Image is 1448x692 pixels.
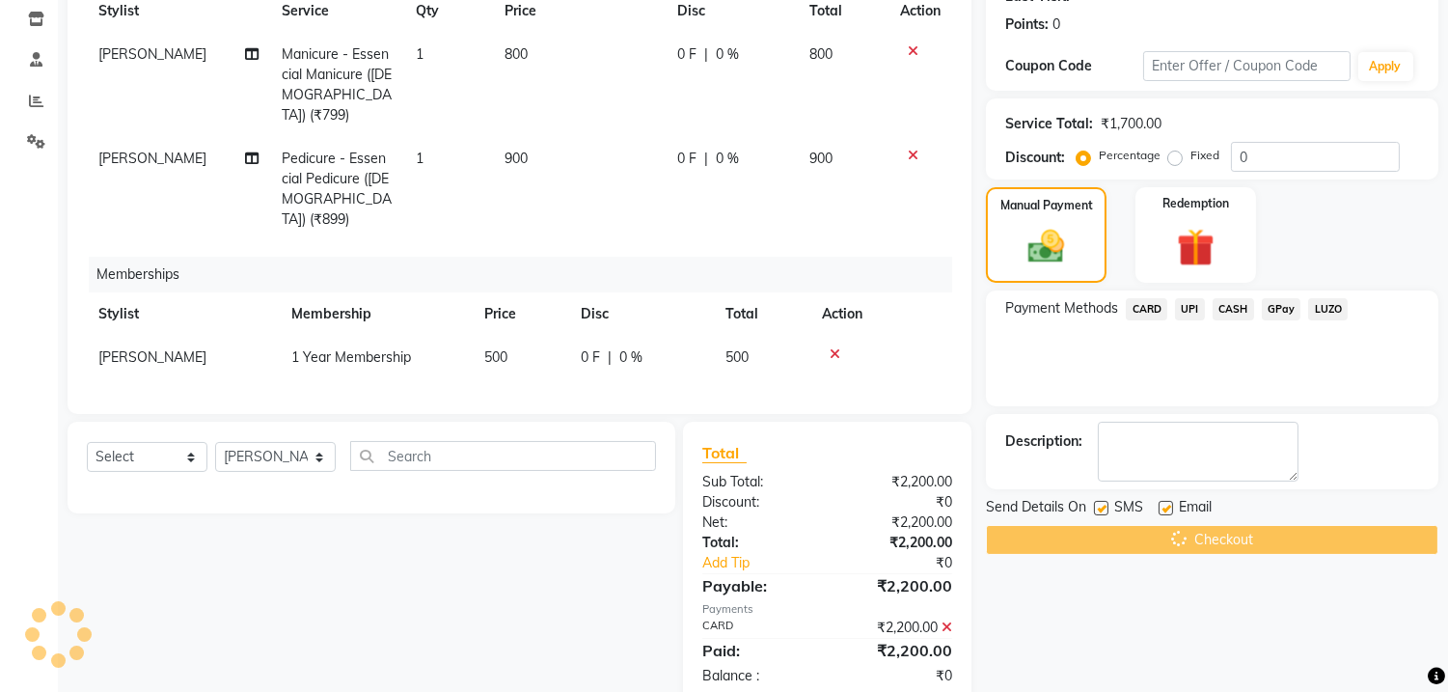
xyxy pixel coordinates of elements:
span: [PERSON_NAME] [98,150,206,167]
span: Pedicure - Essencial Pedicure ([DEMOGRAPHIC_DATA]) (₹899) [283,150,393,228]
span: GPay [1262,298,1301,320]
label: Manual Payment [1000,197,1093,214]
div: Payable: [688,574,828,597]
div: Discount: [1005,148,1065,168]
span: [PERSON_NAME] [98,348,206,366]
span: 500 [484,348,507,366]
div: ₹0 [828,666,968,686]
th: Disc [569,292,714,336]
span: 800 [810,45,833,63]
th: Membership [280,292,473,336]
div: CARD [688,618,828,638]
span: 0 % [716,44,739,65]
div: Payments [702,601,952,618]
div: ₹2,200.00 [828,472,968,492]
input: Enter Offer / Coupon Code [1143,51,1350,81]
span: 900 [810,150,833,167]
div: ₹2,200.00 [828,618,968,638]
div: ₹2,200.00 [828,533,968,553]
div: Coupon Code [1005,56,1143,76]
label: Fixed [1190,147,1219,164]
span: 0 % [716,149,739,169]
span: 900 [505,150,528,167]
span: Total [702,443,747,463]
span: 0 F [677,44,697,65]
div: ₹2,200.00 [828,512,968,533]
div: ₹0 [828,492,968,512]
div: ₹2,200.00 [828,639,968,662]
span: LUZO [1308,298,1348,320]
span: Payment Methods [1005,298,1118,318]
span: 1 [416,45,423,63]
span: 0 F [677,149,697,169]
label: Redemption [1162,195,1229,212]
span: 0 % [619,347,642,368]
div: Net: [688,512,828,533]
span: [PERSON_NAME] [98,45,206,63]
div: Memberships [89,257,967,292]
span: | [608,347,612,368]
span: 1 [416,150,423,167]
span: | [704,44,708,65]
span: CASH [1213,298,1254,320]
img: _gift.svg [1165,224,1226,271]
span: Manicure - Essencial Manicure ([DEMOGRAPHIC_DATA]) (₹799) [283,45,393,124]
div: Service Total: [1005,114,1093,134]
span: 800 [505,45,528,63]
span: UPI [1175,298,1205,320]
span: 500 [725,348,749,366]
div: Points: [1005,14,1049,35]
div: 0 [1052,14,1060,35]
th: Price [473,292,569,336]
span: 0 F [581,347,600,368]
div: Balance : [688,666,828,686]
div: Total: [688,533,828,553]
div: Discount: [688,492,828,512]
div: Paid: [688,639,828,662]
th: Total [714,292,810,336]
div: ₹1,700.00 [1101,114,1161,134]
div: Sub Total: [688,472,828,492]
a: Add Tip [688,553,851,573]
div: ₹0 [851,553,968,573]
span: Send Details On [986,497,1086,521]
span: SMS [1114,497,1143,521]
span: CARD [1126,298,1167,320]
span: | [704,149,708,169]
button: Apply [1358,52,1413,81]
label: Percentage [1099,147,1161,164]
span: Email [1179,497,1212,521]
div: ₹2,200.00 [828,574,968,597]
img: _cash.svg [1017,226,1075,267]
div: Description: [1005,431,1082,452]
input: Search [350,441,656,471]
th: Stylist [87,292,280,336]
th: Action [810,292,952,336]
span: 1 Year Membership [291,348,411,366]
